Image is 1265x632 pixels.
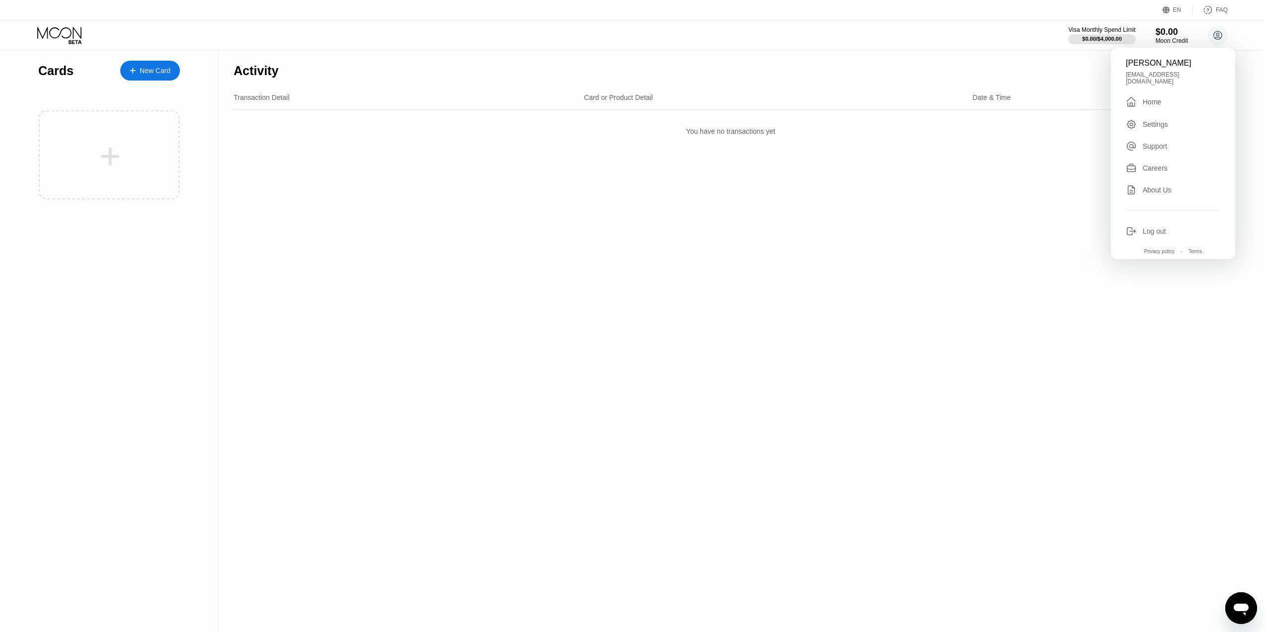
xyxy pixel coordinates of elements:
div: Privacy policy [1144,249,1175,254]
div: Settings [1126,119,1220,130]
iframe: Button to launch messaging window [1225,592,1257,624]
div: Date & Time [972,93,1011,101]
div: Terms [1188,249,1202,254]
div: Cards [38,64,74,78]
div: Home [1143,98,1161,106]
div:  [1126,96,1137,108]
div: EN [1163,5,1193,15]
div: Activity [234,64,278,78]
div: Moon Credit [1156,37,1188,44]
div: Transaction Detail [234,93,289,101]
div: Visa Monthly Spend Limit [1068,26,1135,33]
div: Settings [1143,120,1168,128]
div: [PERSON_NAME] [1126,59,1220,68]
div: Careers [1143,164,1168,172]
div: Support [1126,141,1220,152]
div: You have no transactions yet [234,117,1228,145]
div: FAQ [1216,6,1228,13]
div: $0.00 / $4,000.00 [1082,36,1122,42]
div: New Card [120,61,180,81]
div: Careers [1126,163,1220,174]
div: About Us [1143,186,1172,194]
div: $0.00 [1156,27,1188,37]
div: About Us [1126,184,1220,195]
div: Home [1126,96,1220,108]
div: Card or Product Detail [584,93,653,101]
div: FAQ [1193,5,1228,15]
div: New Card [140,67,170,75]
div: $0.00Moon Credit [1156,27,1188,44]
div: [EMAIL_ADDRESS][DOMAIN_NAME] [1126,71,1220,85]
div: Log out [1126,226,1220,237]
div: EN [1173,6,1181,13]
div: Support [1143,142,1167,150]
div: Visa Monthly Spend Limit$0.00/$4,000.00 [1068,26,1135,44]
div: Log out [1143,227,1166,235]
